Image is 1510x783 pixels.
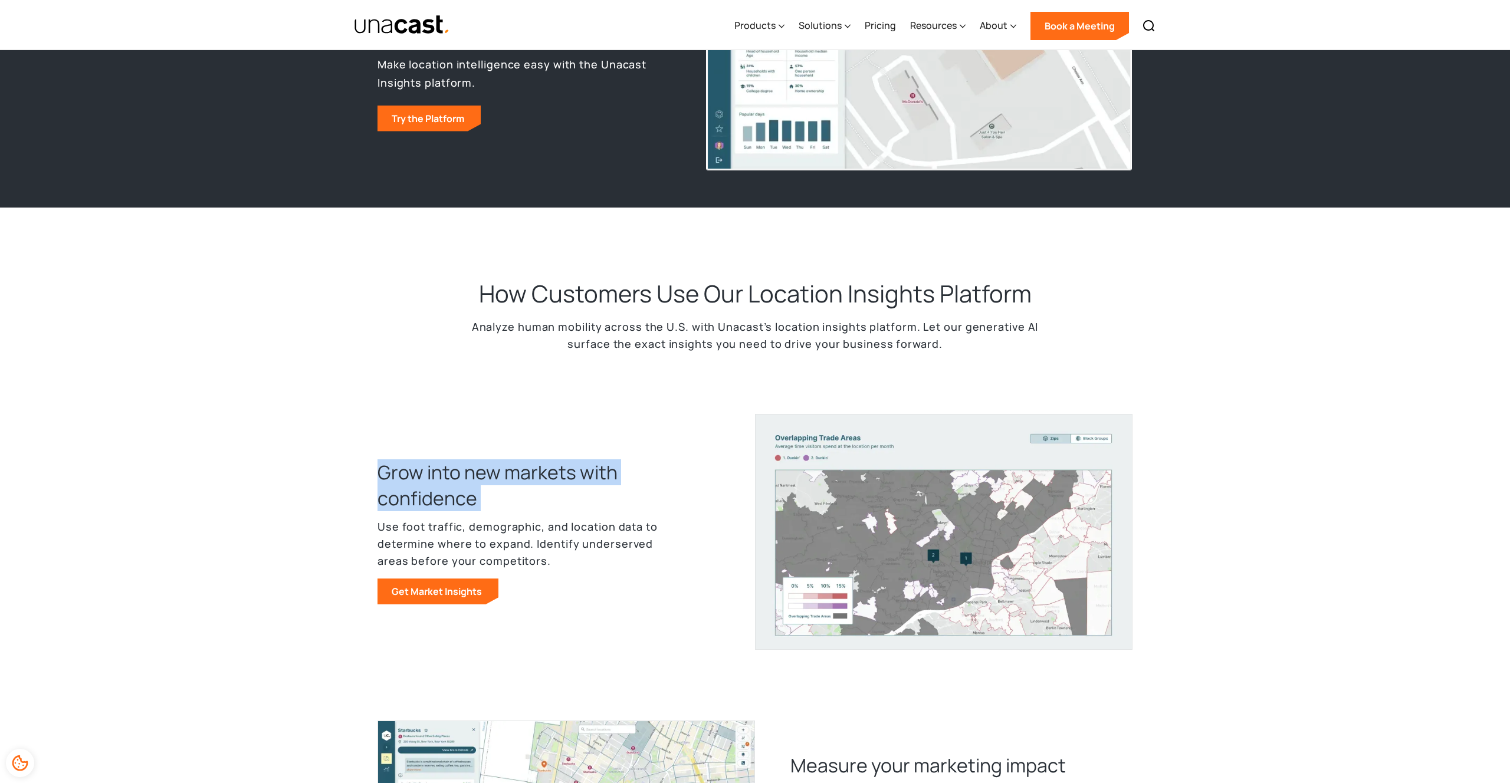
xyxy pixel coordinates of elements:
img: Search icon [1142,19,1156,33]
div: Solutions [799,2,851,50]
a: Book a Meeting [1030,12,1129,40]
a: home [354,15,450,35]
a: Pricing [865,2,896,50]
h3: Measure your marketing impact [790,752,1066,778]
p: Make location intelligence easy with the Unacast Insights platform. [377,55,679,91]
div: About [980,2,1016,50]
a: Try the Platform [377,106,481,131]
div: Resources [910,18,957,32]
div: Resources [910,2,966,50]
a: Get Market Insights [377,578,498,604]
h2: How Customers Use Our Location Insights Platform [479,278,1032,309]
p: Use foot traffic, demographic, and location data to determine where to expand. Identify underserv... [377,518,684,569]
img: Unacast text logo [354,15,450,35]
div: Products [734,2,784,50]
img: Map of overlapping trade areas of two Dunkin' locations [755,414,1132,650]
h3: Grow into new markets with confidence [377,459,684,511]
div: About [980,18,1007,32]
p: Analyze human mobility across the U.S. with Unacast’s location insights platform. Let our generat... [460,318,1050,353]
div: Cookie Preferences [6,749,34,777]
div: Products [734,18,776,32]
div: Solutions [799,18,842,32]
